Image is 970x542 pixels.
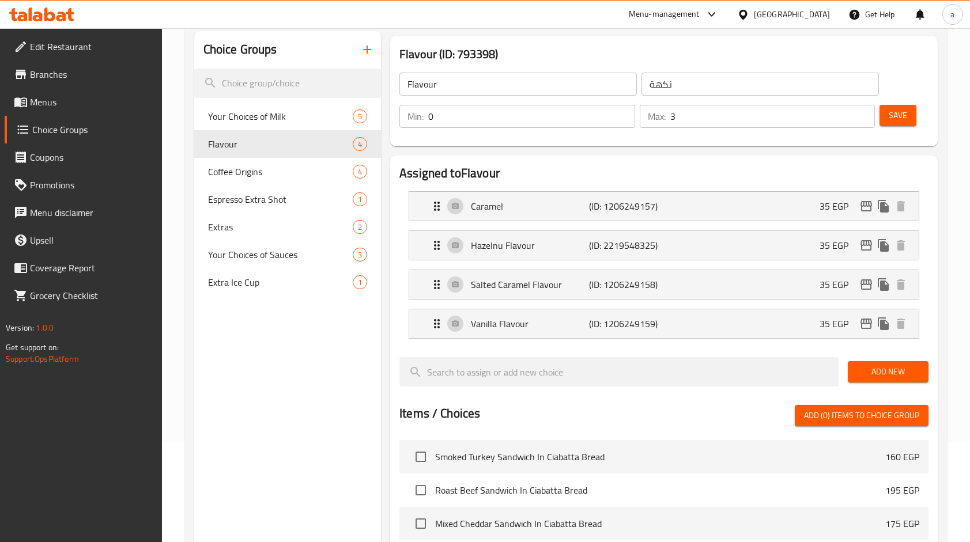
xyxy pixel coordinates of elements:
[30,95,153,109] span: Menus
[6,340,59,355] span: Get support on:
[353,111,367,122] span: 5
[353,275,367,289] div: Choices
[30,150,153,164] span: Coupons
[820,278,858,291] p: 35 EGP
[409,231,919,260] div: Expand
[589,199,667,213] p: (ID: 1206249157)
[629,7,700,21] div: Menu-management
[5,143,162,171] a: Coupons
[5,282,162,309] a: Grocery Checklist
[409,192,919,221] div: Expand
[32,123,153,137] span: Choice Groups
[353,248,367,261] div: Choices
[820,317,858,331] p: 35 EGP
[6,351,79,366] a: Support.OpsPlatform
[208,275,353,289] span: Extra Ice Cup
[353,277,367,288] span: 1
[353,165,367,179] div: Choices
[399,187,929,226] li: Expand
[30,289,153,302] span: Grocery Checklist
[208,109,353,123] span: Your Choices of Milk
[399,165,929,182] h2: Assigned to Flavour
[194,268,382,296] div: Extra Ice Cup1
[858,237,875,254] button: edit
[399,226,929,265] li: Expand
[30,233,153,247] span: Upsell
[885,450,919,464] p: 160 EGP
[795,405,929,426] button: Add (0) items to choice group
[353,192,367,206] div: Choices
[399,45,929,63] h3: Flavour (ID: 793398)
[30,40,153,54] span: Edit Restaurant
[208,220,353,234] span: Extras
[5,116,162,143] a: Choice Groups
[409,511,433,536] span: Select choice
[6,320,34,335] span: Version:
[5,254,162,282] a: Coverage Report
[875,237,892,254] button: duplicate
[435,483,885,497] span: Roast Beef Sandwich In Ciabatta Bread
[892,276,909,293] button: delete
[409,270,919,299] div: Expand
[30,67,153,81] span: Branches
[194,103,382,130] div: Your Choices of Milk5
[5,199,162,226] a: Menu disclaimer
[194,69,382,98] input: search
[353,222,367,233] span: 2
[353,194,367,205] span: 1
[194,241,382,268] div: Your Choices of Sauces3
[208,192,353,206] span: Espresso Extra Shot
[892,198,909,215] button: delete
[435,450,885,464] span: Smoked Turkey Sandwich In Ciabatta Bread
[875,315,892,332] button: duplicate
[194,213,382,241] div: Extras2
[471,238,589,252] p: Hazelnu Flavour
[353,249,367,260] span: 3
[208,137,353,151] span: Flavour
[208,248,353,261] span: Your Choices of Sauces
[30,178,153,192] span: Promotions
[950,8,954,21] span: a
[435,517,885,530] span: Mixed Cheddar Sandwich In Ciabatta Bread
[892,315,909,332] button: delete
[848,361,929,382] button: Add New
[208,165,353,179] span: Coffee Origins
[885,483,919,497] p: 195 EGP
[471,199,589,213] p: Caramel
[5,171,162,199] a: Promotions
[648,109,666,123] p: Max:
[5,88,162,116] a: Menus
[857,365,919,379] span: Add New
[30,206,153,219] span: Menu disclaimer
[820,238,858,252] p: 35 EGP
[36,320,54,335] span: 1.0.0
[399,405,480,422] h2: Items / Choices
[194,185,382,213] div: Espresso Extra Shot1
[858,315,875,332] button: edit
[589,317,667,331] p: (ID: 1206249159)
[858,198,875,215] button: edit
[471,317,589,331] p: Vanilla Flavour
[194,158,382,185] div: Coffee Origins4
[820,199,858,213] p: 35 EGP
[885,517,919,530] p: 175 EGP
[880,105,916,126] button: Save
[409,478,433,502] span: Select choice
[353,139,367,150] span: 4
[804,408,919,423] span: Add (0) items to choice group
[589,278,667,291] p: (ID: 1206249158)
[858,276,875,293] button: edit
[203,41,277,58] h2: Choice Groups
[754,8,830,21] div: [GEOGRAPHIC_DATA]
[353,166,367,177] span: 4
[875,276,892,293] button: duplicate
[889,108,907,123] span: Save
[409,445,433,469] span: Select choice
[407,109,424,123] p: Min:
[5,226,162,254] a: Upsell
[5,33,162,60] a: Edit Restaurant
[471,278,589,291] p: Salted Caramel Flavour
[399,304,929,343] li: Expand
[409,309,919,338] div: Expand
[589,238,667,252] p: (ID: 2219548325)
